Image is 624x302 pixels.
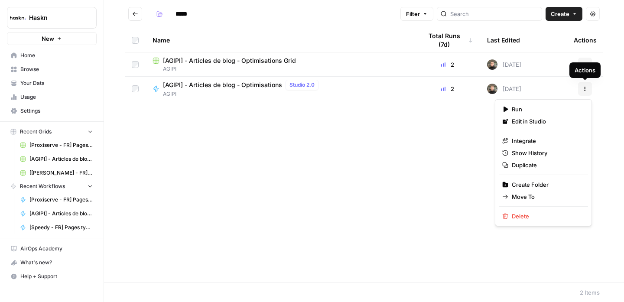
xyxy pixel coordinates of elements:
[16,193,97,207] a: [Proxiserve - FR] Pages catégories - 800 mots sans FAQ
[29,155,93,163] span: [AGIPI] - Articles de blog - Optimisations Grid
[16,207,97,221] a: [AGIPI] - Articles de blog - Optimisations
[512,105,581,114] span: Run
[20,79,93,87] span: Your Data
[574,28,597,52] div: Actions
[7,125,97,138] button: Recent Grids
[512,149,581,157] span: Show History
[16,221,97,234] a: [Speedy - FR] Pages type de pneu & prestation - 800 mots
[487,84,521,94] div: [DATE]
[512,136,581,145] span: Integrate
[20,245,93,253] span: AirOps Academy
[422,84,473,93] div: 2
[20,65,93,73] span: Browse
[7,104,97,118] a: Settings
[20,128,52,136] span: Recent Grids
[450,10,538,18] input: Search
[163,81,282,89] span: [AGIPI] - Articles de blog - Optimisations
[580,288,600,297] div: 2 Items
[153,56,408,73] a: [AGIPI] - Articles de blog - Optimisations GridAGIPI
[20,182,65,190] span: Recent Workflows
[29,224,93,231] span: [Speedy - FR] Pages type de pneu & prestation - 800 mots
[163,90,322,98] span: AGIPI
[7,180,97,193] button: Recent Workflows
[546,7,582,21] button: Create
[163,56,296,65] span: [AGIPI] - Articles de blog - Optimisations Grid
[422,60,473,69] div: 2
[7,256,97,270] button: What's new?
[512,161,581,169] span: Duplicate
[29,196,93,204] span: [Proxiserve - FR] Pages catégories - 800 mots sans FAQ
[16,166,97,180] a: [[PERSON_NAME] - FR] - page programme - 400 mots Grid
[20,107,93,115] span: Settings
[289,81,315,89] span: Studio 2.0
[487,59,497,70] img: udf09rtbz9abwr5l4z19vkttxmie
[20,273,93,280] span: Help + Support
[29,141,93,149] span: [Proxiserve - FR] Pages catégories - 800 mots sans FAQ Grid
[487,84,497,94] img: udf09rtbz9abwr5l4z19vkttxmie
[153,80,408,98] a: [AGIPI] - Articles de blog - OptimisationsStudio 2.0AGIPI
[512,117,581,126] span: Edit in Studio
[29,169,93,177] span: [[PERSON_NAME] - FR] - page programme - 400 mots Grid
[512,192,581,201] span: Move To
[42,34,54,43] span: New
[7,90,97,104] a: Usage
[422,28,473,52] div: Total Runs (7d)
[128,7,142,21] button: Go back
[551,10,569,18] span: Create
[487,59,521,70] div: [DATE]
[7,256,96,269] div: What's new?
[16,152,97,166] a: [AGIPI] - Articles de blog - Optimisations Grid
[20,93,93,101] span: Usage
[7,76,97,90] a: Your Data
[7,7,97,29] button: Workspace: Haskn
[400,7,433,21] button: Filter
[512,180,581,189] span: Create Folder
[487,28,520,52] div: Last Edited
[406,10,420,18] span: Filter
[10,10,26,26] img: Haskn Logo
[153,65,408,73] span: AGIPI
[20,52,93,59] span: Home
[7,32,97,45] button: New
[7,242,97,256] a: AirOps Academy
[153,28,408,52] div: Name
[29,210,93,218] span: [AGIPI] - Articles de blog - Optimisations
[7,62,97,76] a: Browse
[7,49,97,62] a: Home
[512,212,581,221] span: Delete
[16,138,97,152] a: [Proxiserve - FR] Pages catégories - 800 mots sans FAQ Grid
[7,270,97,283] button: Help + Support
[29,13,81,22] span: Haskn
